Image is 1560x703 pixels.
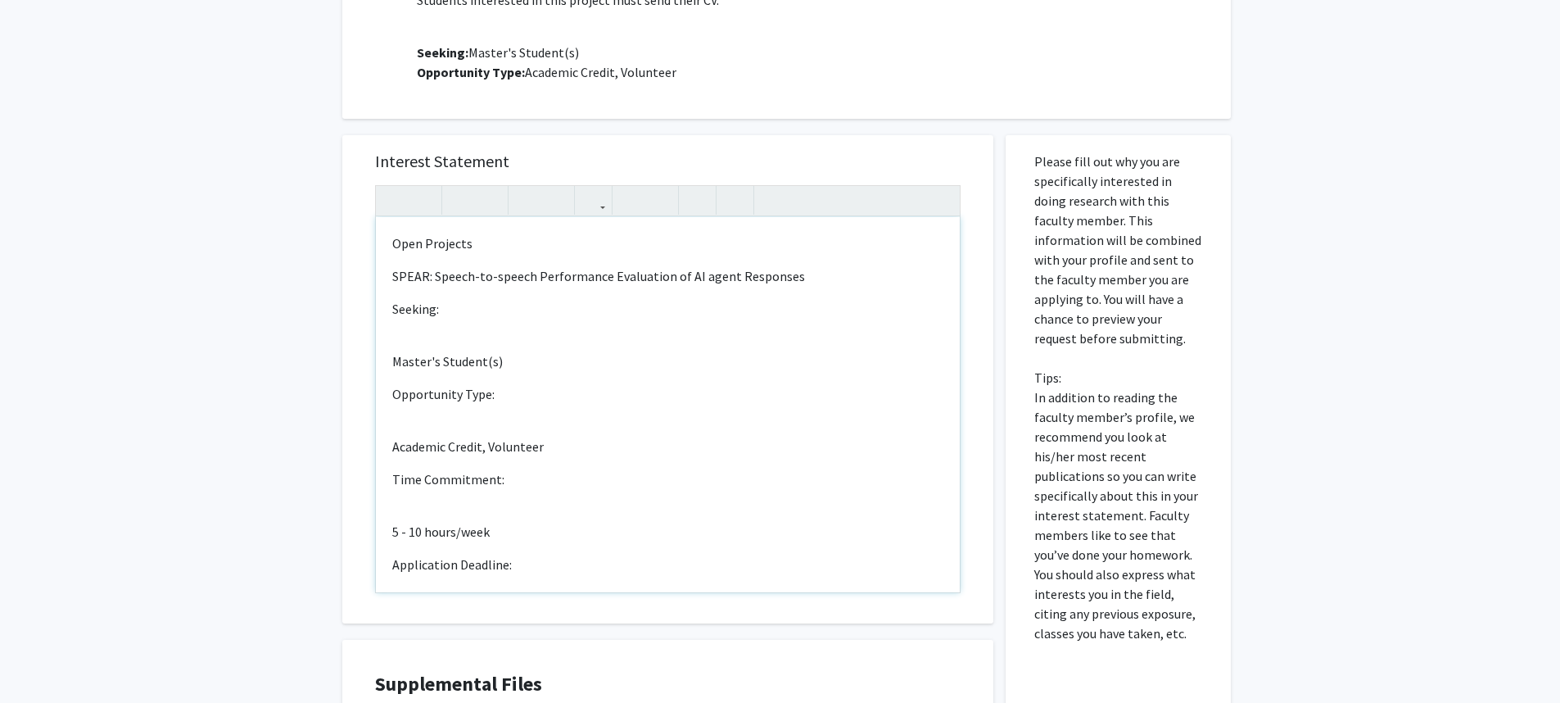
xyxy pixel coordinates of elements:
button: Fullscreen [927,186,956,215]
b: Seeking: [417,44,468,61]
button: Emphasis (Ctrl + I) [475,186,504,215]
button: Remove format [683,186,712,215]
button: Superscript [513,186,541,215]
p: Application Deadline: [392,555,943,574]
iframe: Chat [12,629,70,691]
p: Seeking: [392,299,943,319]
p: Open Projects [392,234,943,253]
button: Link [579,186,608,215]
button: Unordered list [617,186,645,215]
p: 5 - 10 hours/week [392,522,943,542]
p: Master's Student(s) [392,351,943,371]
button: Undo (Ctrl + Z) [380,186,409,215]
div: Note to users with screen readers: Please press Alt+0 or Option+0 to deactivate our accessibility... [376,217,960,592]
b: Opportunity Type: [417,64,525,80]
h5: Interest Statement [375,152,961,171]
p: Time Commitment: [392,469,943,489]
h4: Supplemental Files [375,673,961,696]
span: Master's Student(s) [417,44,579,61]
p: Please fill out why you are specifically interested in doing research with this faculty member. T... [1034,152,1202,643]
button: Redo (Ctrl + Y) [409,186,437,215]
button: Ordered list [645,186,674,215]
button: Subscript [541,186,570,215]
p: Opportunity Type: [392,384,943,404]
button: Insert horizontal rule [721,186,749,215]
button: Strong (Ctrl + B) [446,186,475,215]
span: Academic Credit, Volunteer [417,64,676,80]
p: SPEAR: Speech-to-speech Performance Evaluation of AI agent Responses [392,266,943,286]
p: Academic Credit, Volunteer [392,437,943,456]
